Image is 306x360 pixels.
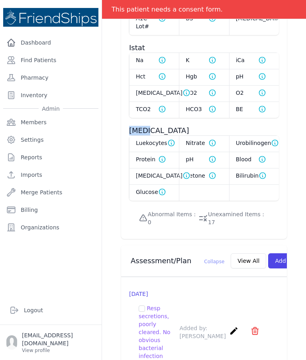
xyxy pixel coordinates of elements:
a: Dashboard [3,35,98,51]
dt: Blood [236,155,273,163]
dt: HCO3 [186,105,222,113]
img: Medical Missions EMR [3,8,98,27]
dt: TCO2 [136,105,173,113]
a: Find Patients [3,52,98,68]
dt: Protein [136,155,173,163]
dt: iCa [236,56,273,64]
p: [EMAIL_ADDRESS][DOMAIN_NAME] [22,331,95,347]
span: Admin [39,105,63,113]
a: Merge Patients [3,184,98,200]
dt: pH [186,155,222,163]
a: Settings [3,132,98,148]
a: Reports [3,149,98,165]
span: Istat [129,43,145,52]
dt: Urobilinogen [236,139,273,147]
dt: [MEDICAL_DATA] [136,172,173,180]
dt: BE [236,105,273,113]
dt: Bilirubin [236,172,273,180]
i: rule [198,213,208,223]
dt: Ketone [186,172,222,180]
a: create [229,330,241,337]
a: Members [3,114,98,130]
dt: Glucose [136,188,173,196]
a: Pharmacy [3,70,98,86]
div: Added by: [PERSON_NAME] [180,324,226,340]
button: View All [231,253,266,268]
dt: K [186,56,222,64]
a: Billing [3,202,98,218]
span: Collapse [204,259,224,264]
a: Imports [3,167,98,183]
dt: [MEDICAL_DATA] [136,89,173,97]
span: Resp secretions, poorly cleared. No obvious bacterial infection [139,305,171,359]
a: Organizations [3,219,98,235]
a: Inventory [3,87,98,103]
dt: PO2 [186,89,222,97]
div: Abnormal Items : 0 [139,210,198,226]
dt: pH [236,72,273,80]
p: Unexamined Items : 17 [208,210,269,226]
dt: A1C - Lot# [136,14,173,30]
dt: Hgb [186,72,222,80]
p: [DATE] [129,290,279,298]
dt: Luekocytes [136,139,173,147]
i: create [229,326,239,336]
dt: Na [136,56,173,64]
dt: Nitrate [186,139,222,147]
p: View profile [22,347,95,354]
dt: Hct [136,72,173,80]
dt: O2 [236,89,273,97]
a: Logout [6,302,95,318]
h3: Assessment/Plan [131,256,224,266]
span: [MEDICAL_DATA] [129,126,189,135]
button: Add Plan [268,253,306,268]
a: [EMAIL_ADDRESS][DOMAIN_NAME] View profile [6,331,95,354]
